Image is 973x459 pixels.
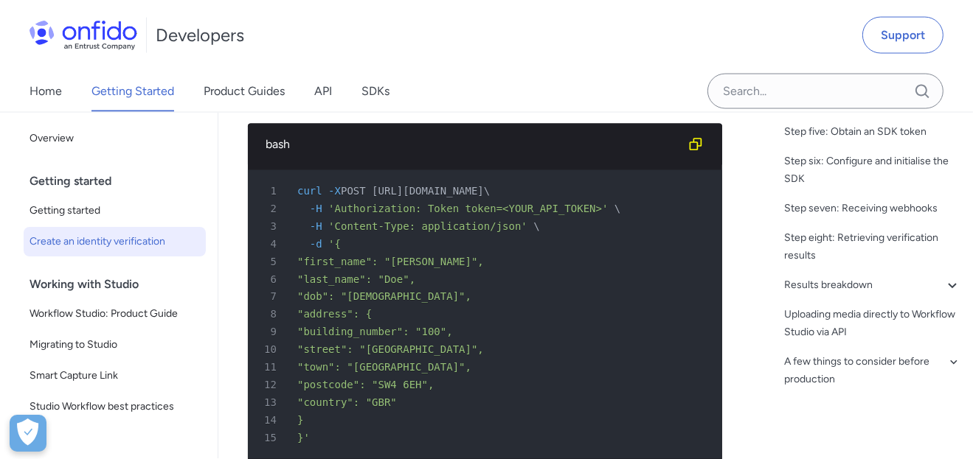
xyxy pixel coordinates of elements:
[341,185,484,197] span: POST [URL][DOMAIN_NAME]
[24,227,206,256] a: Create an identity verification
[91,71,174,112] a: Getting Started
[297,432,310,444] span: }'
[328,203,608,214] span: 'Authorization: Token token=<YOUR_API_TOKEN>'
[328,185,341,197] span: -X
[297,397,397,409] span: "country": "GBR"
[784,229,961,264] a: Step eight: Retrieving verification results
[297,256,484,267] span: "first_name": "[PERSON_NAME]",
[297,415,303,427] span: }
[297,362,471,374] span: "town": "[GEOGRAPHIC_DATA]",
[297,326,453,338] span: "building_number": "100",
[254,359,287,376] span: 11
[862,17,943,54] a: Support
[533,220,539,232] span: \
[254,412,287,430] span: 14
[24,299,206,329] a: Workflow Studio: Product Guide
[266,136,681,153] div: bash
[254,270,287,288] span: 6
[784,200,961,217] a: Step seven: Receiving webhooks
[297,344,484,356] span: "street": "[GEOGRAPHIC_DATA]",
[30,336,200,354] span: Migrating to Studio
[310,220,322,232] span: -H
[254,306,287,323] span: 8
[297,185,322,197] span: curl
[784,153,961,188] a: Step six: Configure and initialise the SDK
[254,217,287,235] span: 3
[254,341,287,359] span: 10
[254,182,287,200] span: 1
[254,376,287,394] span: 12
[328,220,527,232] span: 'Content-Type: application/json'
[30,167,212,196] div: Getting started
[297,291,471,303] span: "dob": "[DEMOGRAPHIC_DATA]",
[30,202,200,220] span: Getting started
[156,24,244,47] h1: Developers
[30,233,200,250] span: Create an identity verification
[328,238,341,250] span: '{
[681,130,710,159] button: Copy code snippet button
[30,130,200,147] span: Overview
[24,196,206,225] a: Getting started
[254,253,287,270] span: 5
[254,430,287,447] span: 15
[784,123,961,141] a: Step five: Obtain an SDK token
[30,398,200,416] span: Studio Workflow best practices
[784,306,961,341] a: Uploading media directly to Workflow Studio via API
[254,235,287,253] span: 4
[30,305,200,323] span: Workflow Studio: Product Guide
[314,71,332,112] a: API
[24,330,206,360] a: Migrating to Studio
[30,367,200,385] span: Smart Capture Link
[254,323,287,341] span: 9
[614,203,620,214] span: \
[297,273,415,285] span: "last_name": "Doe",
[707,74,943,109] input: Onfido search input field
[297,309,372,320] span: "address": {
[10,415,46,452] button: Open Preferences
[30,71,62,112] a: Home
[310,203,322,214] span: -H
[484,185,490,197] span: \
[24,361,206,390] a: Smart Capture Link
[204,71,285,112] a: Product Guides
[30,270,212,299] div: Working with Studio
[30,21,137,50] img: Onfido Logo
[297,379,434,391] span: "postcode": "SW4 6EH",
[254,288,287,306] span: 7
[784,276,961,294] a: Results breakdown
[361,71,389,112] a: SDKs
[254,200,287,217] span: 2
[24,124,206,153] a: Overview
[10,415,46,452] div: Cookie Preferences
[784,353,961,388] a: A few things to consider before production
[254,394,287,412] span: 13
[24,392,206,421] a: Studio Workflow best practices
[310,238,322,250] span: -d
